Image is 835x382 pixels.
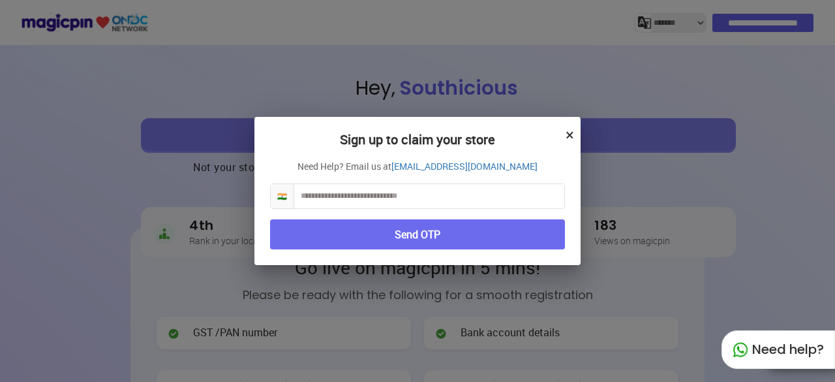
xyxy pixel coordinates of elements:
p: Need Help? Email us at [270,160,565,173]
button: Send OTP [270,219,565,250]
button: × [566,123,574,146]
div: Need help? [721,330,835,369]
img: whatapp_green.7240e66a.svg [733,342,748,358]
h2: Sign up to claim your store [270,133,565,160]
a: [EMAIL_ADDRESS][DOMAIN_NAME] [391,160,538,173]
span: 🇮🇳 [271,184,294,208]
